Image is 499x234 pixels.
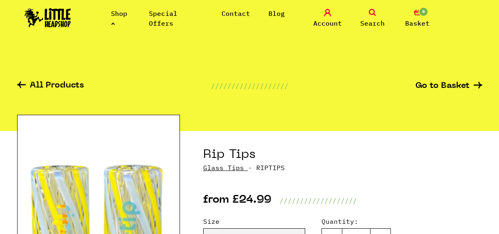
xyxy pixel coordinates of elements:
[222,9,250,17] a: Contact
[322,217,391,226] label: Quantity:
[415,82,482,90] a: Go to Basket
[17,81,84,91] a: All Products
[24,8,71,27] img: Little Head Shop Logo
[279,196,357,206] p: ///////////////////
[203,164,244,172] a: Glass Tips
[360,18,385,28] span: Search
[352,9,393,28] a: Search
[211,81,288,91] p: ///////////////////
[203,147,482,163] h1: Rip Tips
[149,9,177,27] a: Special Offers
[419,7,428,17] span: 0
[397,9,438,28] a: 0 Basket
[203,196,271,206] p: from £24.99
[203,163,482,173] p: · RIPTIPS
[268,9,285,17] a: Blog
[111,9,127,27] a: Shop
[203,217,305,226] label: Size
[405,18,430,28] span: Basket
[313,18,342,28] span: Account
